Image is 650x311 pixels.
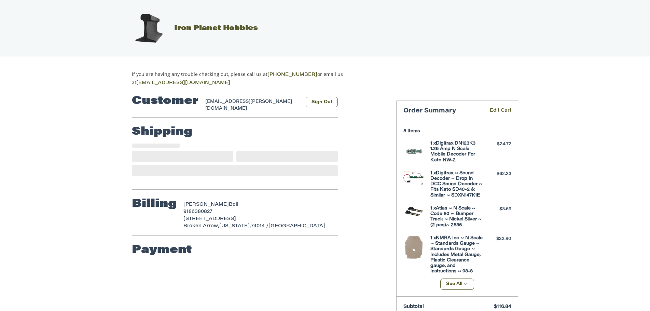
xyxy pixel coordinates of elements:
span: [STREET_ADDRESS] [183,217,236,221]
span: [GEOGRAPHIC_DATA] [268,224,326,229]
a: [EMAIL_ADDRESS][DOMAIN_NAME] [136,81,230,85]
span: [PERSON_NAME] [183,202,229,207]
span: 9186380827 [183,209,212,214]
span: Subtotal [403,305,424,309]
h3: 5 Items [403,129,511,134]
div: $22.80 [484,235,511,242]
span: Bell [229,202,238,207]
button: See All [440,279,474,290]
h2: Payment [132,243,192,257]
h4: 1 x NMRA Inc ~ N Scale ~ Standards Gauge ~ Standards Gauge ~ Includes Metal Gauge, Plastic Cleara... [430,235,483,274]
span: Iron Planet Hobbies [174,25,258,32]
h4: 1 x Digitrax DN123K3 1.25 Amp N Scale Mobile Decoder For Kato NW-2 [430,141,483,163]
div: $3.69 [484,206,511,213]
h4: 1 x Atlas ~ N Scale ~ Code 80 ~ Bumper Track ~ Nickel Silver ~ (2 pcs)~ 2536 [430,206,483,228]
div: $62.23 [484,171,511,177]
h2: Customer [132,94,198,108]
h3: Order Summary [403,107,480,115]
span: $116.84 [494,305,511,309]
a: Edit Cart [480,107,511,115]
a: [PHONE_NUMBER] [267,72,317,77]
img: Iron Planet Hobbies [132,11,166,45]
h4: 1 x Digitrax ~ Sound Decoder ~ Drop In DCC Sound Decoder ~ Fits Kato SD40-2 & Similar ~ SDXN147K1E [430,171,483,198]
p: If you are having any trouble checking out, please call us at or email us at [132,70,364,87]
span: 74014 / [251,224,268,229]
span: Broken Arrow, [183,224,219,229]
h2: Shipping [132,125,192,139]
div: [EMAIL_ADDRESS][PERSON_NAME][DOMAIN_NAME] [205,98,299,112]
span: [US_STATE], [219,224,251,229]
a: Iron Planet Hobbies [125,25,258,32]
h2: Billing [132,197,177,211]
button: Sign Out [306,97,338,107]
div: $24.72 [484,141,511,148]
